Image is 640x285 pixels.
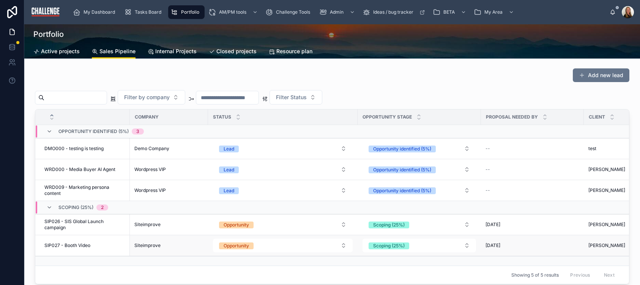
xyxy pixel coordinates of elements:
[276,47,312,55] span: Resource plan
[134,242,203,249] a: Siteimprove
[213,183,353,198] a: Select Button
[134,222,161,228] span: Siteimprove
[362,141,476,156] a: Select Button
[213,114,231,120] span: Status
[276,93,307,101] span: Filter Status
[213,217,353,232] a: Select Button
[573,68,629,82] button: Add new lead
[263,5,315,19] a: Challenge Tools
[363,239,476,252] button: Select Button
[134,222,203,228] a: Siteimprove
[224,187,234,194] div: Lead
[363,184,476,197] button: Select Button
[486,146,579,152] a: --
[219,9,246,15] span: AM/PM tools
[486,222,500,228] span: [DATE]
[373,187,431,194] div: Opportunity identified (5%)
[486,166,490,173] span: --
[484,9,503,15] span: My Area
[44,166,115,173] span: WRD000 - Media Buyer AI Agent
[84,9,115,15] span: My Dashboard
[67,4,610,21] div: scrollable content
[134,187,203,193] a: Wordpress VIP
[486,242,579,249] a: [DATE]
[71,5,120,19] a: My Dashboard
[58,204,93,211] span: Scoping (25%)
[224,146,234,152] div: Lead
[589,114,605,120] span: Client
[588,222,625,228] span: [PERSON_NAME]
[588,146,596,152] span: test
[41,47,80,55] span: Active projects
[58,128,129,135] span: Opportunity identified (5%)
[588,187,625,193] span: [PERSON_NAME]
[363,114,412,120] span: Opportunity stage
[276,9,310,15] span: Challenge Tools
[317,5,359,19] a: Admin
[363,163,476,176] button: Select Button
[486,242,500,249] span: [DATE]
[471,5,518,19] a: My Area
[213,218,353,231] button: Select Button
[511,272,559,278] span: Showing 5 of 5 results
[136,128,139,135] div: 3
[44,166,125,173] a: WRD000 - Media Buyer AI Agent
[373,242,405,249] div: Scoping (25%)
[213,238,353,253] a: Select Button
[44,218,125,231] a: SIP026 - SIS Global Launch campaign
[122,5,167,19] a: Tasks Board
[363,218,476,231] button: Select Button
[360,5,429,19] a: Ideas / bug tracker
[148,44,197,60] a: Internal Projects
[33,29,64,40] h1: Portfolio
[373,146,431,152] div: Opportunity identified (5%)
[134,166,166,173] span: Wordpress VIP
[92,44,136,59] a: Sales Pipeline
[373,222,405,228] div: Scoping (25%)
[44,184,125,196] a: WRD009 - Marketing persona content
[486,222,579,228] a: [DATE]
[588,166,625,173] span: [PERSON_NAME]
[588,242,625,249] span: [PERSON_NAME]
[430,5,470,19] a: BETA
[224,242,249,249] div: Opportunity
[135,9,161,15] span: Tasks Board
[330,9,344,15] span: Admin
[486,187,579,193] a: --
[213,184,353,197] button: Select Button
[270,90,322,104] button: Select Button
[135,114,159,120] span: Company
[373,166,431,173] div: Opportunity identified (5%)
[269,44,312,60] a: Resource plan
[224,166,234,173] div: Lead
[213,141,353,156] a: Select Button
[213,163,353,176] button: Select Button
[224,222,249,228] div: Opportunity
[134,146,169,152] span: Demo Company
[206,5,262,19] a: AM/PM tools
[44,242,125,249] a: SIP027 - Booth Video
[373,9,413,15] span: Ideas / bug tracker
[44,146,104,152] span: DMO000 - testing is testing
[216,47,257,55] span: Closed projects
[134,166,203,173] a: Wordpress VIP
[155,47,197,55] span: Internal Projects
[486,114,538,120] span: Proposal needed by
[134,242,161,249] span: Siteimprove
[124,93,170,101] span: Filter by company
[33,44,80,60] a: Active projects
[213,162,353,177] a: Select Button
[44,242,90,249] span: SIP027 - Booth Video
[30,6,61,18] img: App logo
[213,142,353,155] button: Select Button
[363,142,476,155] button: Select Button
[44,146,125,152] a: DMO000 - testing is testing
[486,166,579,173] a: --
